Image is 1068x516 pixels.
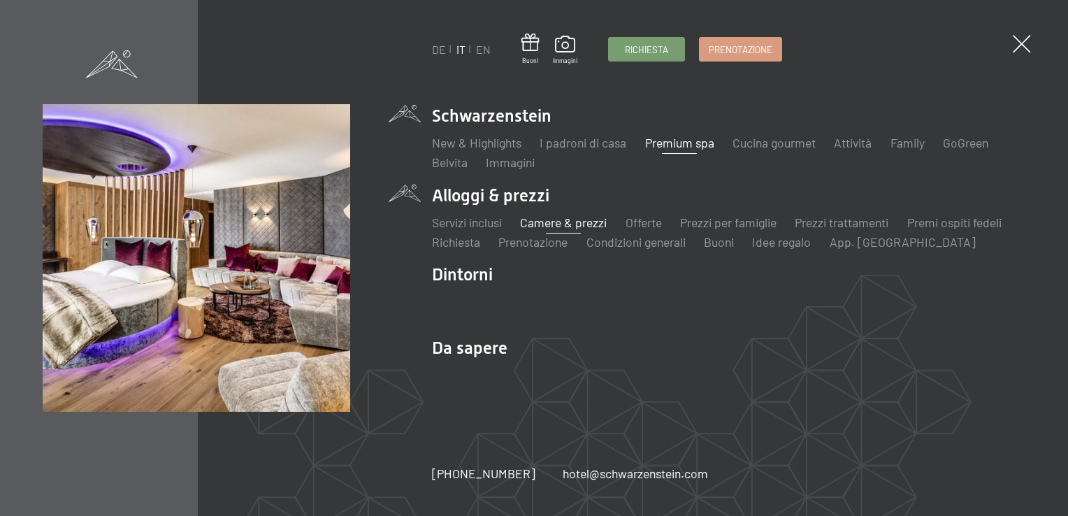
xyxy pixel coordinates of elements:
[625,43,668,56] span: Richiesta
[432,215,502,230] a: Servizi inclusi
[540,135,626,150] a: I padroni di casa
[432,43,446,56] a: DE
[704,234,734,250] a: Buoni
[563,465,708,482] a: hotel@schwarzenstein.com
[521,34,540,65] a: Buoni
[943,135,988,150] a: GoGreen
[609,38,684,61] a: Richiesta
[645,135,714,150] a: Premium spa
[520,215,607,230] a: Camere & prezzi
[700,38,781,61] a: Prenotazione
[834,135,872,150] a: Attività
[521,57,540,65] span: Buoni
[432,155,468,170] a: Belvita
[432,466,535,481] span: [PHONE_NUMBER]
[795,215,888,230] a: Prezzi trattamenti
[432,135,521,150] a: New & Highlights
[733,135,816,150] a: Cucina gourmet
[890,135,925,150] a: Family
[476,43,491,56] a: EN
[586,234,686,250] a: Condizioni generali
[752,234,811,250] a: Idee regalo
[456,43,466,56] a: IT
[498,234,568,250] a: Prenotazione
[680,215,777,230] a: Prezzi per famiglie
[432,234,480,250] a: Richiesta
[553,36,577,65] a: Immagini
[626,215,662,230] a: Offerte
[709,43,772,56] span: Prenotazione
[486,155,535,170] a: Immagini
[432,465,535,482] a: [PHONE_NUMBER]
[553,57,577,65] span: Immagini
[907,215,1002,230] a: Premi ospiti fedeli
[830,234,976,250] a: App. [GEOGRAPHIC_DATA]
